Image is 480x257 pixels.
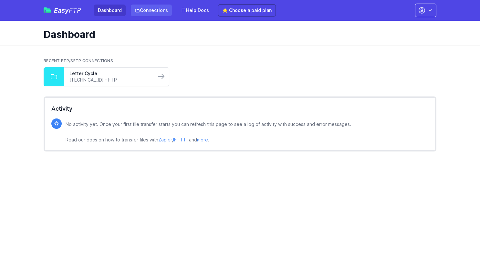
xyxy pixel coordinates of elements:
a: EasyFTP [44,7,81,14]
img: easyftp_logo.png [44,7,51,13]
a: Connections [131,5,172,16]
a: ⭐ Choose a paid plan [218,4,276,17]
a: Dashboard [94,5,126,16]
h2: Recent FTP/SFTP Connections [44,58,436,63]
span: Easy [54,7,81,14]
p: No activity yet. Once your first file transfer starts you can refresh this page to see a log of a... [66,120,351,144]
span: FTP [69,6,81,14]
a: Help Docs [177,5,213,16]
a: Zapier [158,137,172,142]
a: Letter Cycle [69,70,151,77]
a: more [197,137,208,142]
h1: Dashboard [44,28,431,40]
a: IFTTT [173,137,186,142]
a: [TECHNICAL_ID] - FTP [69,77,151,83]
h2: Activity [51,104,429,113]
